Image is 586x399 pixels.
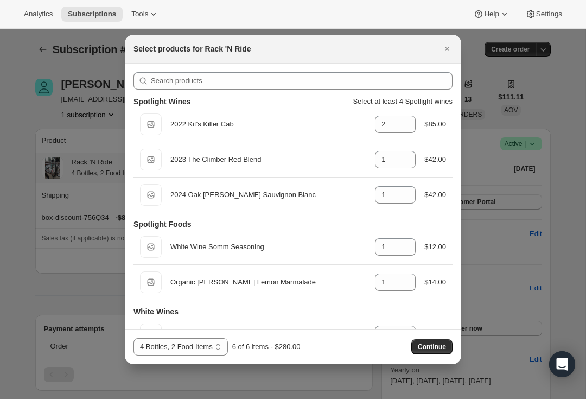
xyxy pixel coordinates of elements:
[418,343,446,351] span: Continue
[133,96,191,107] h3: Spotlight Wines
[411,339,453,354] button: Continue
[133,219,192,230] h3: Spotlight Foods
[536,10,562,18] span: Settings
[151,72,453,90] input: Search products
[424,242,446,252] div: $12.00
[170,154,366,165] div: 2023 The Climber Red Blend
[519,7,569,22] button: Settings
[170,189,366,200] div: 2024 Oak [PERSON_NAME] Sauvignon Blanc
[424,277,446,288] div: $14.00
[424,154,446,165] div: $42.00
[170,119,366,130] div: 2022 Kit's Killer Cab
[424,119,446,130] div: $85.00
[17,7,59,22] button: Analytics
[549,351,575,377] div: Open Intercom Messenger
[170,242,366,252] div: White Wine Somm Seasoning
[232,341,301,352] div: 6 of 6 items - $280.00
[61,7,123,22] button: Subscriptions
[24,10,53,18] span: Analytics
[439,41,455,56] button: Close
[68,10,116,18] span: Subscriptions
[133,306,179,317] h3: White Wines
[125,7,165,22] button: Tools
[133,43,251,54] h2: Select products for Rack 'N Ride
[424,189,446,200] div: $42.00
[353,96,453,107] p: Select at least 4 Spotlight wines
[170,277,366,288] div: Organic [PERSON_NAME] Lemon Marmalade
[484,10,499,18] span: Help
[467,7,516,22] button: Help
[131,10,148,18] span: Tools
